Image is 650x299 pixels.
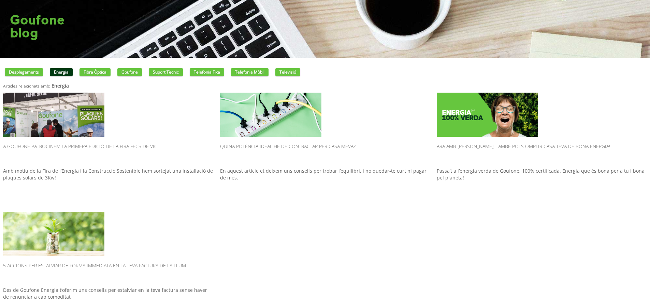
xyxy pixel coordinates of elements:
a: A Goufone patrocinem la primera edició de la fira FECS de Vic Amb motiu de la Fira de l’Energia i... [3,93,213,202]
a: Fibra òptica [80,68,111,76]
a: Energia [50,68,73,76]
img: ... [220,93,321,137]
a: Goufone [117,68,142,76]
a: Desplegaments [5,68,43,76]
small: Articles relacionats amb: [3,83,50,89]
a: Televisió [275,68,300,76]
a: Suport tècnic [149,68,183,76]
img: ... [3,212,104,256]
p: Amb motiu de la Fira de l’Energia i la Construcció Sostenible hem sortejat una instal·lació de pl... [3,168,213,202]
p: Passa’t a l’energia verda de Goufone, 100% certificada. Energia que és bona per a tu i bona pel p... [437,168,647,202]
strong: Energia [52,82,69,89]
h2: A Goufone patrocinem la primera edició de la fira FECS de Vic [3,140,213,164]
h2: 5 accions per estalviar de forma immediata en la teva factura de la llum [3,259,213,283]
img: ... [437,93,538,137]
img: ... [3,93,104,137]
a: Ara amb [PERSON_NAME], també pots omplir casa teva de bona energia! Passa’t a l’energia verda de ... [437,93,647,202]
p: En aquest article et deixem uns consells per trobar l’equilibri, i no quedar-te curt ni pagar de ... [220,168,430,202]
h2: Ara amb [PERSON_NAME], també pots omplir casa teva de bona energia! [437,140,647,164]
a: Telefonia mòbil [231,68,269,76]
h1: Goufone blog [10,14,64,40]
a: Quina potència ideal he de contractar per casa meva? En aquest article et deixem uns consells per... [220,93,430,202]
a: Telefonia fixa [190,68,224,76]
h2: Quina potència ideal he de contractar per casa meva? [220,140,430,164]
